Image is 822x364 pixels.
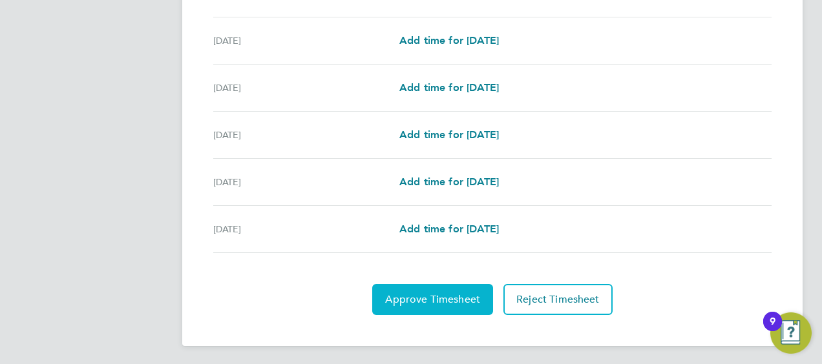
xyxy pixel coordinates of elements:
[372,284,493,315] button: Approve Timesheet
[213,127,399,143] div: [DATE]
[770,312,812,354] button: Open Resource Center, 9 new notifications
[385,293,480,306] span: Approve Timesheet
[399,176,499,188] span: Add time for [DATE]
[213,80,399,96] div: [DATE]
[516,293,600,306] span: Reject Timesheet
[770,321,775,338] div: 9
[399,174,499,190] a: Add time for [DATE]
[213,33,399,48] div: [DATE]
[399,223,499,235] span: Add time for [DATE]
[399,221,499,237] a: Add time for [DATE]
[399,34,499,46] span: Add time for [DATE]
[399,80,499,96] a: Add time for [DATE]
[399,128,499,141] span: Add time for [DATE]
[399,127,499,143] a: Add time for [DATE]
[399,33,499,48] a: Add time for [DATE]
[503,284,613,315] button: Reject Timesheet
[213,221,399,237] div: [DATE]
[399,81,499,94] span: Add time for [DATE]
[213,174,399,190] div: [DATE]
